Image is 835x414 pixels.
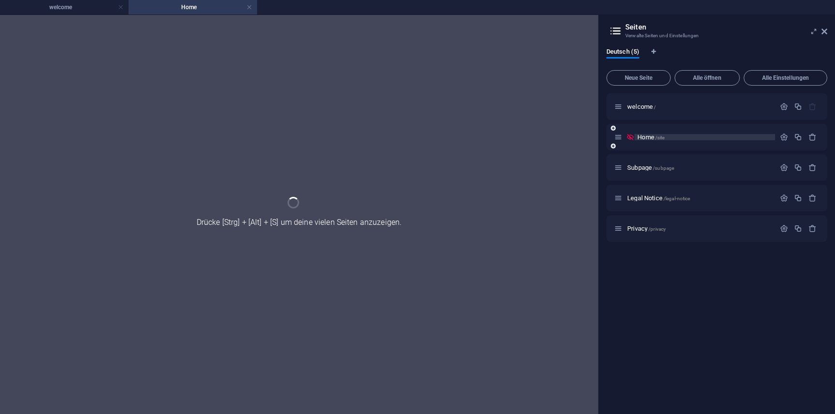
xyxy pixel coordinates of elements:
button: Alle öffnen [675,70,740,86]
div: Entfernen [808,224,817,233]
div: Einstellungen [780,133,788,141]
div: Privacy/privacy [624,225,775,232]
div: Duplizieren [794,133,802,141]
div: welcome/ [624,103,775,110]
h4: Home [129,2,257,13]
span: Alle öffnen [679,75,735,81]
div: Entfernen [808,194,817,202]
div: Duplizieren [794,163,802,172]
h2: Seiten [625,23,827,31]
span: /legal-notice [663,196,691,201]
div: Einstellungen [780,103,788,111]
span: Deutsch (5) [606,46,639,59]
span: /subpage [653,165,674,171]
button: Neue Seite [606,70,671,86]
div: Einstellungen [780,194,788,202]
span: Klick, um Seite zu öffnen [627,225,666,232]
span: /site [655,135,665,140]
div: Entfernen [808,163,817,172]
span: Alle Einstellungen [748,75,823,81]
span: / [654,104,656,110]
div: Home/site [634,134,775,140]
span: /privacy [648,226,666,232]
div: Legal Notice/legal-notice [624,195,775,201]
div: Subpage/subpage [624,164,775,171]
span: Klick, um Seite zu öffnen [627,164,674,171]
div: Sprachen-Tabs [606,48,827,66]
span: welcome [627,103,656,110]
div: Duplizieren [794,194,802,202]
button: Alle Einstellungen [744,70,827,86]
div: Einstellungen [780,163,788,172]
div: Einstellungen [780,224,788,233]
div: Duplizieren [794,224,802,233]
span: Neue Seite [611,75,666,81]
div: Duplizieren [794,103,802,111]
span: Klick, um Seite zu öffnen [627,194,690,202]
h3: Verwalte Seiten und Einstellungen [625,31,808,40]
span: Home [637,133,664,141]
